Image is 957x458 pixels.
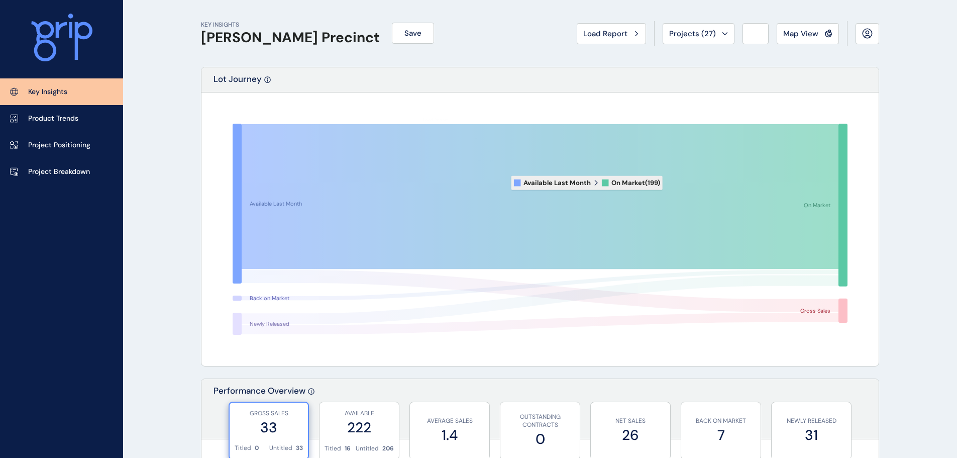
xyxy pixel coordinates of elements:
button: Load Report [577,23,646,44]
p: GROSS SALES [235,409,303,418]
label: 31 [777,425,846,445]
label: 33 [235,418,303,437]
p: 16 [345,444,351,453]
span: Map View [783,29,818,39]
p: BACK ON MARKET [686,417,756,425]
p: Titled [235,444,251,452]
h1: [PERSON_NAME] Precinct [201,29,380,46]
p: AVERAGE SALES [415,417,484,425]
button: Projects (27) [663,23,734,44]
p: 206 [382,444,394,453]
p: OUTSTANDING CONTRACTS [505,413,575,430]
p: KEY INSIGHTS [201,21,380,29]
span: Projects ( 27 ) [669,29,716,39]
p: NEWLY RELEASED [777,417,846,425]
p: Performance Overview [214,385,305,439]
p: AVAILABLE [325,409,394,418]
p: Key Insights [28,87,67,97]
p: Untitled [356,444,379,453]
p: Product Trends [28,114,78,124]
span: Save [404,28,421,38]
label: 0 [505,429,575,449]
span: Load Report [583,29,627,39]
button: Map View [777,23,839,44]
label: 222 [325,418,394,437]
label: 1.4 [415,425,484,445]
p: Lot Journey [214,73,262,92]
p: NET SALES [596,417,665,425]
p: Titled [325,444,341,453]
p: 0 [255,444,259,452]
p: 33 [296,444,303,452]
p: Project Positioning [28,140,90,150]
label: 7 [686,425,756,445]
label: 26 [596,425,665,445]
p: Untitled [269,444,292,452]
button: Save [392,23,434,44]
p: Project Breakdown [28,167,90,177]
